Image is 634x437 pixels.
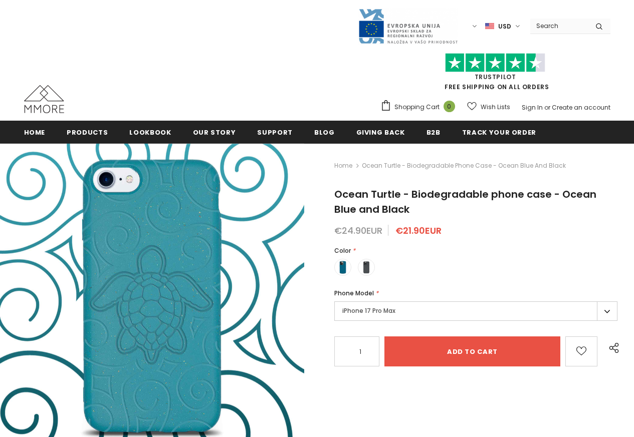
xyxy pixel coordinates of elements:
a: Our Story [193,121,236,143]
a: Wish Lists [467,98,510,116]
input: Add to cart [384,336,560,366]
a: Giving back [356,121,405,143]
span: USD [498,22,511,32]
span: B2B [427,128,441,137]
span: 0 [444,101,455,112]
a: B2B [427,121,441,143]
a: Home [24,121,46,143]
a: Javni Razpis [358,22,458,30]
input: Search Site [530,19,588,33]
span: Track your order [462,128,536,137]
span: FREE SHIPPING ON ALL ORDERS [380,58,610,91]
a: Track your order [462,121,536,143]
span: or [544,103,550,112]
a: Home [334,160,352,172]
span: Blog [314,128,335,137]
span: Our Story [193,128,236,137]
span: Wish Lists [481,102,510,112]
span: Ocean Turtle - Biodegradable phone case - Ocean Blue and Black [334,187,596,216]
a: Products [67,121,108,143]
span: Giving back [356,128,405,137]
a: Blog [314,121,335,143]
a: Sign In [522,103,543,112]
img: USD [485,22,494,31]
label: iPhone 17 Pro Max [334,301,617,321]
img: Trust Pilot Stars [445,53,545,73]
span: Phone Model [334,289,374,297]
a: Lookbook [129,121,171,143]
span: Home [24,128,46,137]
a: Trustpilot [475,73,516,81]
span: Color [334,246,351,255]
a: support [257,121,293,143]
span: Shopping Cart [394,102,440,112]
img: MMORE Cases [24,85,64,113]
span: Products [67,128,108,137]
span: €21.90EUR [395,224,442,237]
img: Javni Razpis [358,8,458,45]
a: Shopping Cart 0 [380,100,460,115]
span: €24.90EUR [334,224,382,237]
span: Ocean Turtle - Biodegradable phone case - Ocean Blue and Black [362,160,566,172]
span: Lookbook [129,128,171,137]
span: support [257,128,293,137]
a: Create an account [552,103,610,112]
